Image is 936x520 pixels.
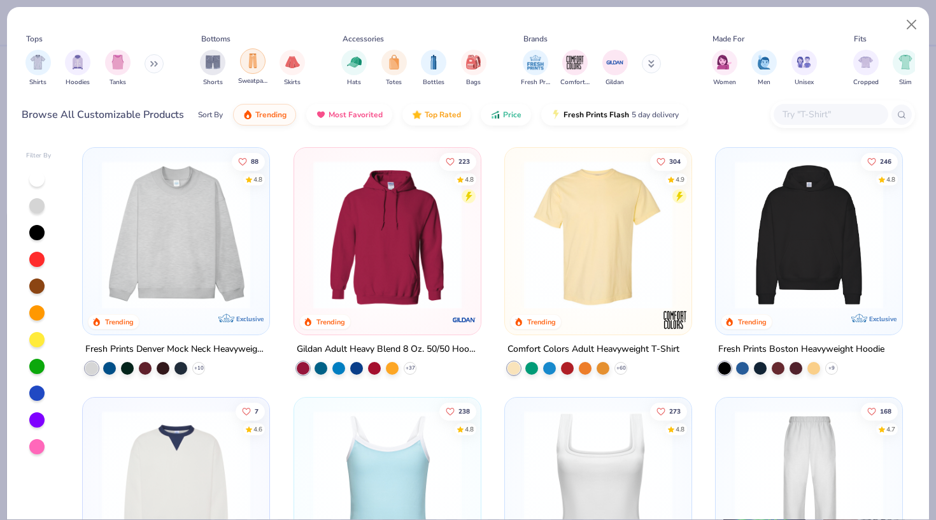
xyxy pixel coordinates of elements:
span: + 10 [194,365,204,372]
div: filter for Unisex [791,50,817,87]
button: filter button [200,50,225,87]
img: Slim Image [898,55,912,69]
span: Exclusive [237,315,264,323]
button: Like [439,152,476,170]
img: Skirts Image [285,55,300,69]
div: Fresh Prints Denver Mock Neck Heavyweight Sweatshirt [85,342,267,357]
span: Fresh Prints Flash [564,110,629,120]
span: 304 [669,158,681,164]
span: Comfort Colors [560,78,590,87]
button: Fresh Prints Flash5 day delivery [541,104,688,126]
div: filter for Fresh Prints [521,50,550,87]
button: filter button [280,50,305,87]
img: Women Image [717,55,732,69]
div: filter for Slim [893,50,918,87]
span: 223 [458,158,469,164]
div: filter for Women [712,50,737,87]
img: flash.gif [551,110,561,120]
button: filter button [791,50,817,87]
button: Like [650,403,687,421]
div: Made For [713,33,744,45]
img: Men Image [757,55,771,69]
button: filter button [341,50,367,87]
button: Like [439,403,476,421]
button: Most Favorited [306,104,392,126]
div: filter for Bottles [421,50,446,87]
span: + 60 [616,365,625,372]
img: Totes Image [387,55,401,69]
div: Tops [26,33,43,45]
span: 88 [251,158,259,164]
img: Hats Image [347,55,362,69]
div: filter for Skirts [280,50,305,87]
button: Like [861,403,898,421]
div: 4.8 [464,425,473,435]
span: Tanks [110,78,126,87]
button: Trending [233,104,296,126]
button: filter button [105,50,131,87]
img: Gildan Image [606,53,625,72]
button: filter button [853,50,879,87]
button: filter button [893,50,918,87]
div: filter for Gildan [602,50,628,87]
span: Most Favorited [329,110,383,120]
div: 4.6 [253,425,262,435]
span: Shorts [203,78,223,87]
button: Like [232,152,265,170]
img: Bottles Image [427,55,441,69]
div: filter for Totes [381,50,407,87]
span: Skirts [284,78,301,87]
img: Gildan logo [451,307,477,333]
div: filter for Tanks [105,50,131,87]
div: filter for Sweatpants [238,48,267,86]
div: Bottoms [201,33,230,45]
div: Brands [523,33,548,45]
span: Sweatpants [238,76,267,86]
div: 4.8 [886,175,895,184]
div: Fresh Prints Boston Heavyweight Hoodie [718,342,884,357]
img: Comfort Colors Image [565,53,585,72]
span: Price [503,110,521,120]
img: Sweatpants Image [246,54,260,68]
button: filter button [238,50,267,87]
button: filter button [521,50,550,87]
span: Exclusive [869,315,897,323]
button: filter button [381,50,407,87]
button: Like [650,152,687,170]
img: Shorts Image [206,55,220,69]
span: Bags [466,78,481,87]
div: Accessories [343,33,384,45]
img: TopRated.gif [412,110,422,120]
span: Hoodies [66,78,90,87]
span: Gildan [606,78,624,87]
img: Shirts Image [31,55,45,69]
img: Comfort Colors logo [662,307,688,333]
button: Like [236,403,265,421]
div: filter for Shorts [200,50,225,87]
span: Totes [386,78,402,87]
div: Gildan Adult Heavy Blend 8 Oz. 50/50 Hooded Sweatshirt [297,342,478,357]
button: Price [481,104,531,126]
div: 4.8 [253,175,262,184]
div: filter for Cropped [853,50,879,87]
span: + 9 [828,365,835,372]
img: Unisex Image [797,55,811,69]
div: 4.8 [464,175,473,184]
span: + 37 [405,365,415,372]
img: Cropped Image [858,55,873,69]
div: Sort By [198,109,223,120]
img: Hoodies Image [71,55,85,69]
button: filter button [560,50,590,87]
div: filter for Comfort Colors [560,50,590,87]
span: 273 [669,408,681,415]
img: Bags Image [466,55,480,69]
div: Comfort Colors Adult Heavyweight T-Shirt [507,342,679,357]
button: Close [900,13,924,37]
img: most_fav.gif [316,110,326,120]
img: Fresh Prints Image [526,53,545,72]
div: filter for Bags [461,50,486,87]
button: Top Rated [402,104,471,126]
div: Browse All Customizable Products [22,107,184,122]
div: 4.7 [886,425,895,435]
span: 5 day delivery [632,108,679,122]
